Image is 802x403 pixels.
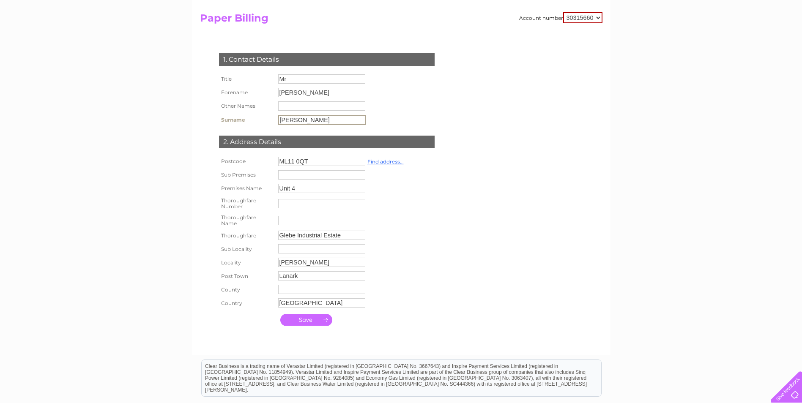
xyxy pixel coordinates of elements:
th: Sub Premises [217,168,276,182]
a: Water [653,36,669,42]
th: Forename [217,86,276,99]
th: County [217,283,276,296]
th: Other Names [217,99,276,113]
th: Thoroughfare Name [217,212,276,229]
th: Postcode [217,155,276,168]
th: Thoroughfare Number [217,195,276,212]
div: 2. Address Details [219,136,435,148]
input: Submit [280,314,332,326]
th: Title [217,72,276,86]
a: Log out [774,36,794,42]
a: Contact [746,36,766,42]
th: Premises Name [217,182,276,195]
div: 1. Contact Details [219,53,435,66]
img: logo.png [28,22,71,48]
a: Telecoms [698,36,723,42]
th: Thoroughfare [217,229,276,242]
a: Energy [674,36,693,42]
a: 0333 014 3131 [643,4,701,15]
a: Find address... [367,158,404,165]
th: Locality [217,256,276,269]
th: Sub Locality [217,242,276,256]
th: Post Town [217,269,276,283]
th: Surname [217,113,276,127]
div: Clear Business is a trading name of Verastar Limited (registered in [GEOGRAPHIC_DATA] No. 3667643... [202,5,601,41]
h2: Paper Billing [200,12,602,28]
a: Blog [728,36,741,42]
th: Country [217,296,276,310]
div: Account number [519,12,602,23]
